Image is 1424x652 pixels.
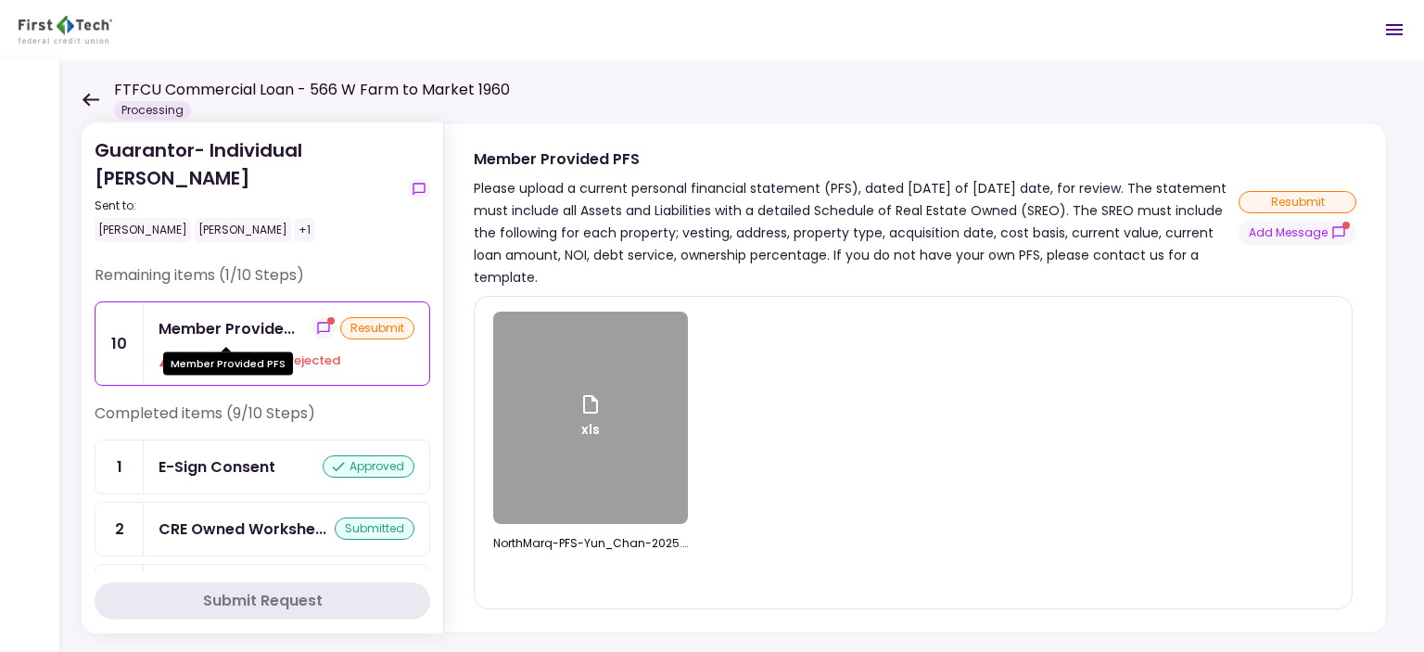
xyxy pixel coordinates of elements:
[195,218,291,242] div: [PERSON_NAME]
[159,518,326,541] div: CRE Owned Worksheet
[295,218,314,242] div: +1
[163,352,293,376] div: Member Provided PFS
[95,441,144,493] div: 1
[95,502,430,556] a: 2CRE Owned Worksheetsubmitted
[95,301,430,386] a: 10Member Provided PFSshow-messagesresubmitYour file has been rejected
[579,393,602,443] div: xls
[114,79,510,101] h1: FTFCU Commercial Loan - 566 W Farm to Market 1960
[95,503,144,556] div: 2
[1372,7,1417,52] button: Open menu
[1239,191,1356,213] div: resubmit
[493,535,688,552] div: NorthMarq-PFS-Yun_Chan-2025.xls
[443,122,1387,633] div: Member Provided PFSPlease upload a current personal financial statement (PFS), dated [DATE] of [D...
[19,16,112,44] img: Partner icon
[95,302,144,385] div: 10
[312,317,335,339] button: show-messages
[408,178,430,200] button: show-messages
[335,518,414,540] div: submitted
[95,564,430,619] a: 3Resumewaived
[95,582,430,620] button: Submit Request
[474,147,1239,171] div: Member Provided PFS
[95,264,430,301] div: Remaining items (1/10 Steps)
[95,440,430,494] a: 1E-Sign Consentapproved
[340,317,414,339] div: resubmit
[203,590,323,612] div: Submit Request
[474,177,1239,288] div: Please upload a current personal financial statement (PFS), dated [DATE] of [DATE] date, for revi...
[159,352,414,370] div: Your file has been rejected
[323,455,414,478] div: approved
[95,403,430,440] div: Completed items (9/10 Steps)
[1239,221,1356,245] button: show-messages
[95,136,400,242] div: Guarantor- Individual [PERSON_NAME]
[159,317,295,340] div: Member Provided PFS
[159,455,275,479] div: E-Sign Consent
[114,101,191,120] div: Processing
[95,218,191,242] div: [PERSON_NAME]
[95,565,144,618] div: 3
[95,198,400,214] div: Sent to:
